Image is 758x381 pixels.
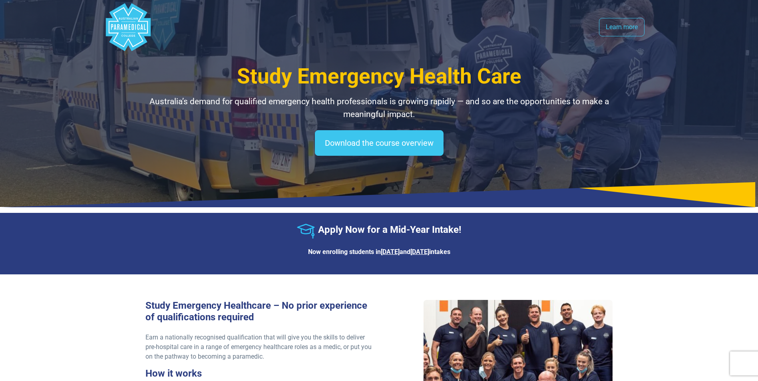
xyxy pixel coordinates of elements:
u: [DATE] [410,248,429,256]
p: Earn a nationally recognised qualification that will give you the skills to deliver pre-hospital ... [145,333,374,361]
a: Learn more [599,18,645,36]
h3: How it works [145,368,374,379]
u: [DATE] [381,248,400,256]
strong: Apply Now for a Mid-Year Intake! [318,224,462,235]
strong: Now enrolling students in and intakes [308,248,450,256]
h3: Study Emergency Healthcare – No prior experience of qualifications required [145,300,374,323]
a: Download the course overview [315,130,444,156]
span: Study Emergency Health Care [237,64,521,89]
div: Australian Paramedical College [104,3,152,51]
p: Australia’s demand for qualified emergency health professionals is growing rapidly — and so are t... [145,95,613,121]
